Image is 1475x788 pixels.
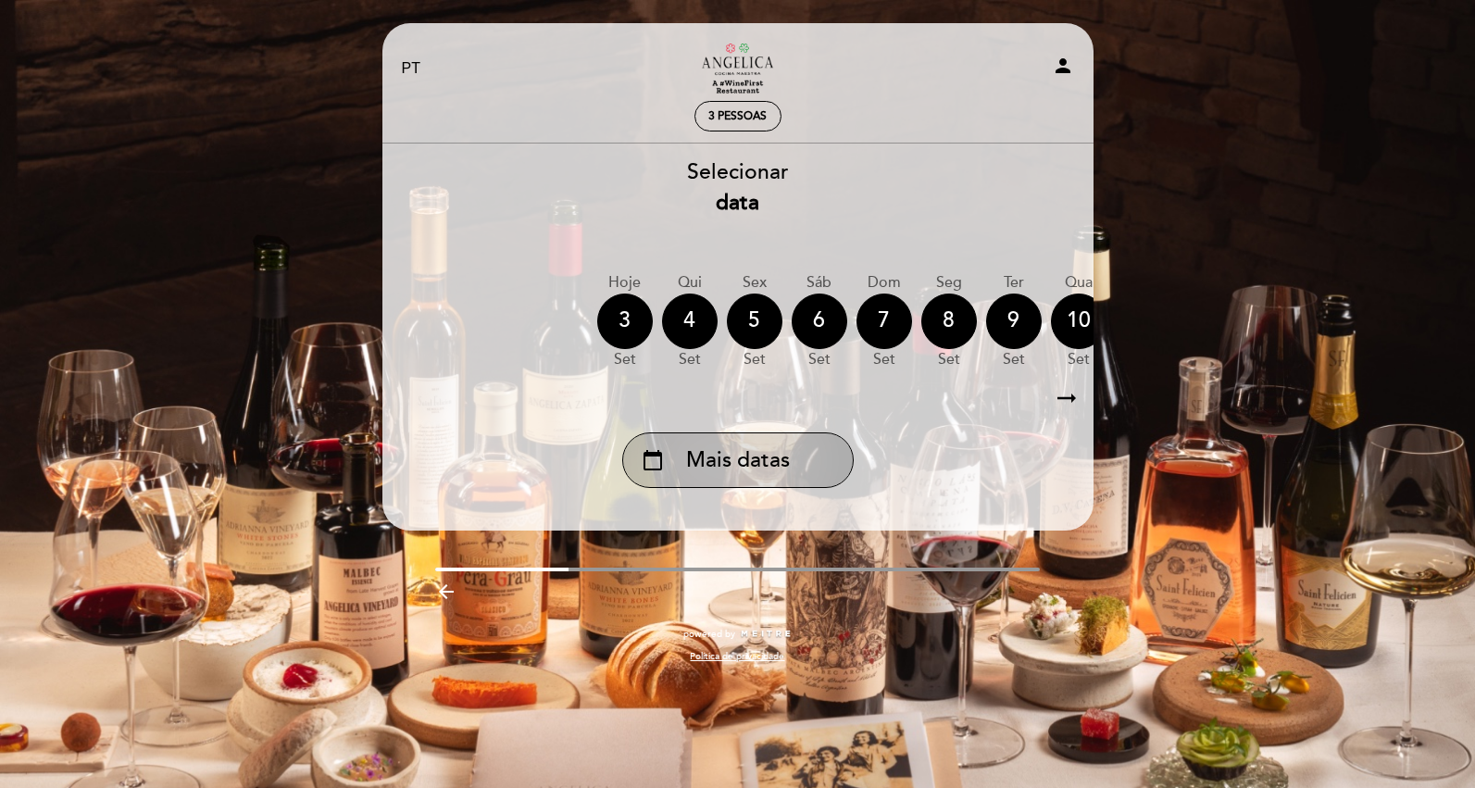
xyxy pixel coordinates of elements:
[921,349,977,370] div: set
[740,630,793,639] img: MEITRE
[1051,294,1106,349] div: 10
[921,272,977,294] div: Seg
[662,272,718,294] div: Qui
[727,272,782,294] div: Sex
[716,190,759,216] b: data
[1051,272,1106,294] div: Qua
[662,349,718,370] div: set
[690,650,784,663] a: Política de privacidade
[642,444,664,476] i: calendar_today
[683,628,793,641] a: powered by
[435,581,457,603] i: arrow_backward
[597,349,653,370] div: set
[792,272,847,294] div: Sáb
[856,294,912,349] div: 7
[708,109,767,123] span: 3 pessoas
[921,294,977,349] div: 8
[686,445,790,476] span: Mais datas
[683,628,735,641] span: powered by
[727,349,782,370] div: set
[856,272,912,294] div: Dom
[622,44,854,94] a: Restaurante [PERSON_NAME] Maestra
[1052,55,1074,83] button: person
[727,294,782,349] div: 5
[662,294,718,349] div: 4
[986,272,1042,294] div: Ter
[597,294,653,349] div: 3
[986,294,1042,349] div: 9
[1053,379,1081,419] i: arrow_right_alt
[1051,349,1106,370] div: set
[381,157,1094,219] div: Selecionar
[986,349,1042,370] div: set
[597,272,653,294] div: Hoje
[856,349,912,370] div: set
[792,294,847,349] div: 6
[1052,55,1074,77] i: person
[792,349,847,370] div: set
